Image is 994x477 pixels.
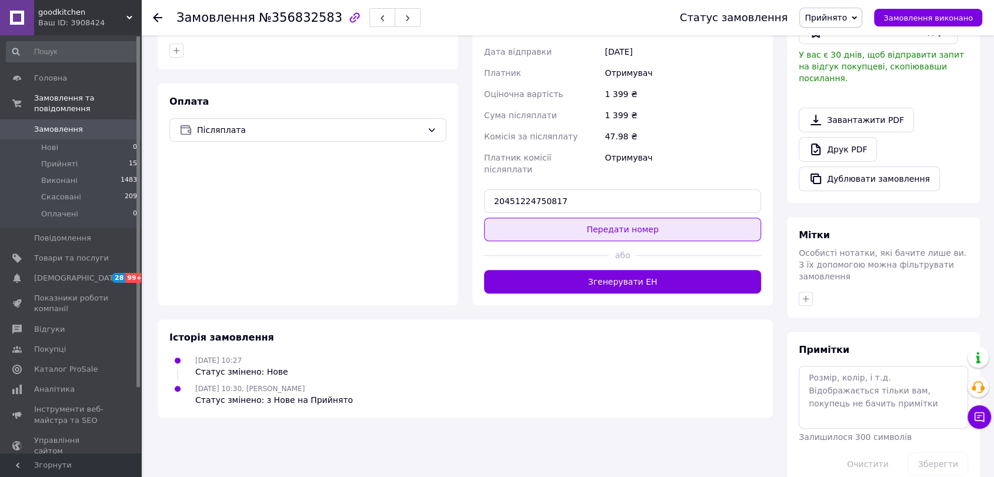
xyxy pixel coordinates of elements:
span: [DEMOGRAPHIC_DATA] [34,273,121,283]
button: Замовлення виконано [874,9,982,26]
span: Дата відправки [484,47,552,56]
span: Оціночна вартість [484,89,563,99]
span: Замовлення виконано [883,14,973,22]
span: Сума післяплати [484,111,557,120]
span: Виконані [41,175,78,186]
a: Завантажити PDF [799,108,914,132]
span: goodkitchen [38,7,126,18]
button: Згенерувати ЕН [484,270,761,293]
span: Повідомлення [34,233,91,243]
span: Покупці [34,344,66,355]
span: Прийнято [805,13,847,22]
div: Повернутися назад [153,12,162,24]
div: 1 399 ₴ [602,105,763,126]
input: Номер експрес-накладної [484,189,761,213]
span: Замовлення [176,11,255,25]
button: Чат з покупцем [968,405,991,429]
span: У вас є 30 днів, щоб відправити запит на відгук покупцеві, скопіювавши посилання. [799,50,964,83]
div: Статус змінено: з Нове на Прийнято [195,394,353,406]
span: Інструменти веб-майстра та SEO [34,404,109,425]
div: Отримувач [602,147,763,180]
span: Нові [41,142,58,153]
span: Залишилося 300 символів [799,432,912,442]
button: Дублювати замовлення [799,166,940,191]
span: 28 [112,273,125,283]
div: Статус замовлення [680,12,788,24]
span: Головна [34,73,67,84]
span: Комісія за післяплату [484,132,578,141]
span: Мітки [799,229,830,241]
span: Оплата [169,96,209,107]
span: [DATE] 10:27 [195,356,242,365]
span: Платник [484,68,521,78]
span: 99+ [125,273,145,283]
div: Ваш ID: 3908424 [38,18,141,28]
div: [DATE] [602,41,763,62]
span: 0 [133,142,137,153]
span: Післяплата [197,124,422,136]
span: 0 [133,209,137,219]
span: Показники роботи компанії [34,293,109,314]
div: Отримувач [602,62,763,84]
span: Товари та послуги [34,253,109,263]
span: Примітки [799,344,849,355]
span: Управління сайтом [34,435,109,456]
span: 1483 [121,175,137,186]
span: Особисті нотатки, які бачите лише ви. З їх допомогою можна фільтрувати замовлення [799,248,966,281]
span: Оплачені [41,209,78,219]
span: Платник комісії післяплати [484,153,551,174]
span: або [609,249,636,261]
span: Історія замовлення [169,332,274,343]
span: 209 [125,192,137,202]
span: 15 [129,159,137,169]
button: Передати номер [484,218,761,241]
div: 47.98 ₴ [602,126,763,147]
span: Прийняті [41,159,78,169]
span: [DATE] 10:30, [PERSON_NAME] [195,385,305,393]
span: №356832583 [259,11,342,25]
div: Статус змінено: Нове [195,366,288,378]
span: Каталог ProSale [34,364,98,375]
div: 1 399 ₴ [602,84,763,105]
span: Замовлення [34,124,83,135]
input: Пошук [6,41,138,62]
span: Замовлення та повідомлення [34,93,141,114]
span: Скасовані [41,192,81,202]
span: Аналітика [34,384,75,395]
a: Друк PDF [799,137,877,162]
span: Відгуки [34,324,65,335]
